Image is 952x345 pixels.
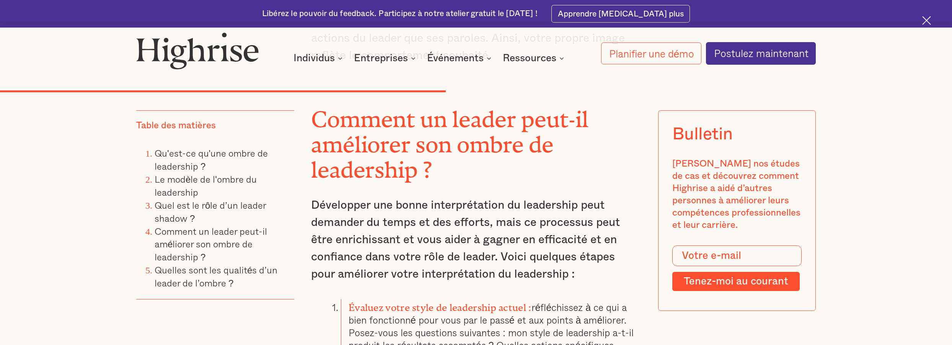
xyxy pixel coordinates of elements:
a: Qu'est-ce qu'une ombre de leadership ? [155,146,268,173]
input: Votre e-mail [672,245,802,266]
a: Le modèle de l'ombre du leadership [155,172,257,199]
div: Individus [293,54,345,63]
font: Postulez maintenant [714,45,809,61]
font: Entreprises [354,53,408,63]
font: Évaluez votre style de leadership actuel : [349,302,531,308]
div: Événements [427,54,494,63]
div: Ressources [503,54,566,63]
font: Ressources [503,53,556,63]
font: Individus [293,53,335,63]
form: Formulaire modal [672,245,802,291]
img: Logo de gratte-ciel [136,32,259,69]
a: Comment un leader peut-il améliorer son ombre de leadership ? [155,224,267,264]
font: Bulletin [672,126,733,143]
input: Tenez-moi au courant [672,272,800,291]
font: Comment un leader peut-il améliorer son ombre de leadership ? [311,106,589,172]
a: Postulez maintenant [706,42,816,64]
a: Quel est le rôle d’un leader shadow ? [155,198,266,225]
div: Entreprises [354,54,418,63]
font: Table des matières [136,121,216,130]
font: Planifier une démo [609,46,694,61]
font: [PERSON_NAME] nos études de cas et découvrez comment Highrise a aidé d’autres personnes à amélior... [672,159,800,230]
font: Événements [427,53,484,63]
a: Planifier une démo [601,43,701,65]
font: Développer une bonne interprétation du leadership peut demander du temps et des efforts, mais ce ... [311,199,620,280]
a: Quelles sont les qualités d’un leader de l’ombre ? [155,263,277,290]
